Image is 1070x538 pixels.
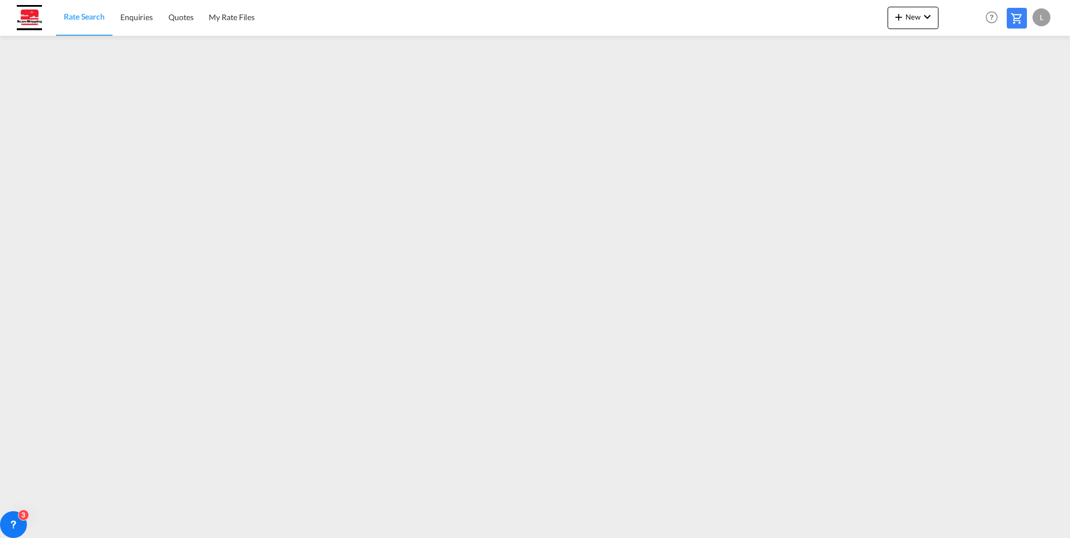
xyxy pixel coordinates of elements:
[921,10,934,23] md-icon: icon-chevron-down
[892,12,934,21] span: New
[120,12,153,22] span: Enquiries
[982,8,1007,28] div: Help
[892,10,905,23] md-icon: icon-plus 400-fg
[1033,8,1050,26] div: L
[209,12,255,22] span: My Rate Files
[888,7,938,29] button: icon-plus 400-fgNewicon-chevron-down
[982,8,1001,27] span: Help
[64,12,105,21] span: Rate Search
[168,12,193,22] span: Quotes
[17,5,42,30] img: 14889e00a94e11eea43deb41f6cedd1b.jpg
